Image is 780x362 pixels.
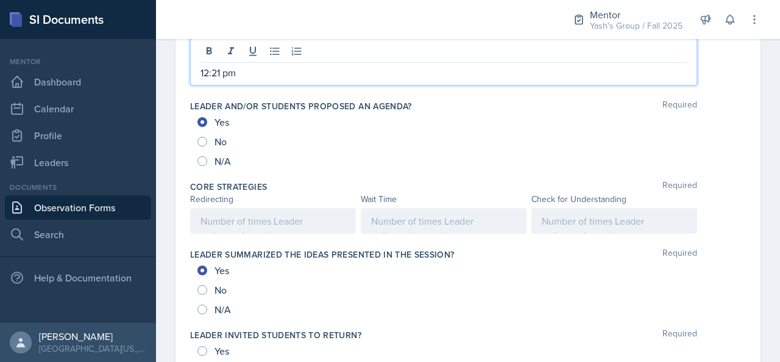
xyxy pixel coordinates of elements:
[190,248,455,261] label: Leader summarized the ideas presented in the session?
[5,182,151,193] div: Documents
[361,193,526,206] div: Wait Time
[5,195,151,220] a: Observation Forms
[39,342,146,355] div: [GEOGRAPHIC_DATA][US_STATE]
[5,266,151,290] div: Help & Documentation
[214,116,229,128] span: Yes
[214,345,229,357] span: Yes
[590,20,682,32] div: Yash's Group / Fall 2025
[531,193,697,206] div: Check for Understanding
[190,181,267,193] label: Core Strategies
[662,181,697,193] span: Required
[214,264,229,277] span: Yes
[5,70,151,94] a: Dashboard
[214,303,231,316] span: N/A
[662,100,697,112] span: Required
[214,136,227,148] span: No
[5,222,151,247] a: Search
[214,284,227,296] span: No
[200,65,687,80] p: 12:21 pm
[39,330,146,342] div: [PERSON_NAME]
[5,96,151,121] a: Calendar
[5,56,151,67] div: Mentor
[662,248,697,261] span: Required
[5,123,151,148] a: Profile
[214,155,231,167] span: N/A
[5,150,151,175] a: Leaders
[190,329,361,341] label: Leader invited students to return?
[590,7,682,22] div: Mentor
[662,329,697,341] span: Required
[190,100,412,112] label: Leader and/or students proposed an agenda?
[190,193,356,206] div: Redirecting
